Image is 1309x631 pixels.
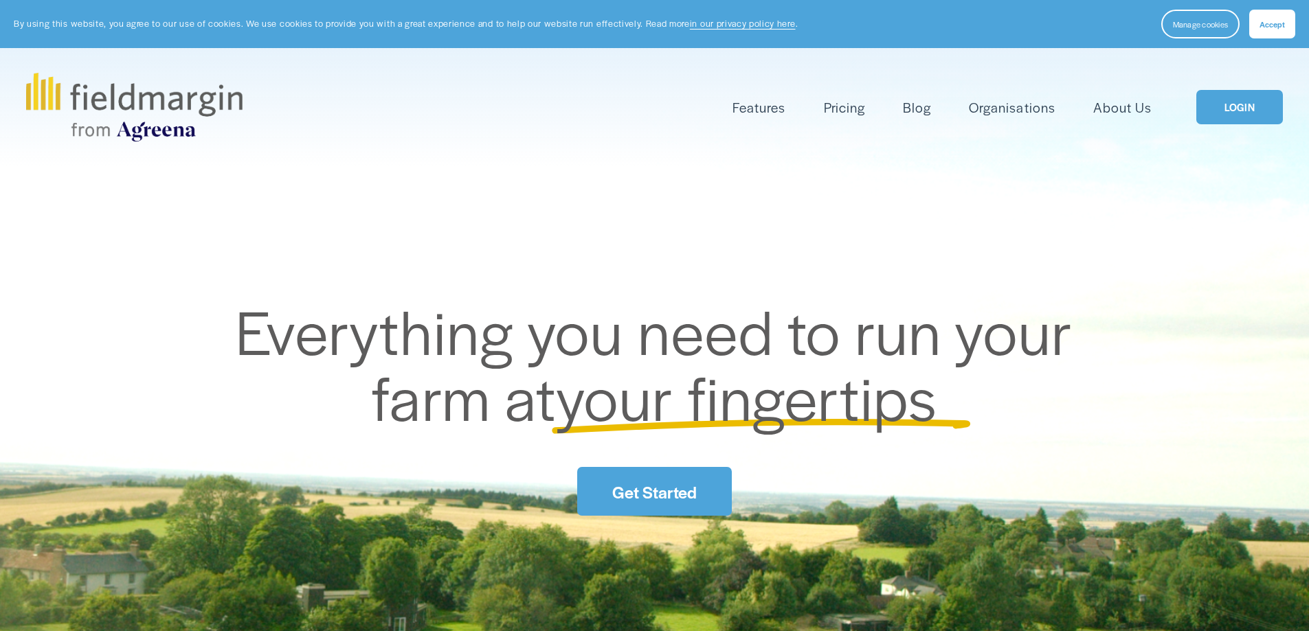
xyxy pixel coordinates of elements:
a: in our privacy policy here [690,17,796,30]
span: Accept [1260,19,1285,30]
a: LOGIN [1196,90,1283,125]
span: Everything you need to run your farm at [236,287,1087,439]
span: Features [732,97,785,117]
a: About Us [1093,96,1152,119]
button: Manage cookies [1161,10,1240,38]
img: fieldmargin.com [26,73,242,141]
a: Blog [903,96,931,119]
a: folder dropdown [732,96,785,119]
button: Accept [1249,10,1295,38]
a: Get Started [577,467,731,516]
span: your fingertips [556,353,937,439]
p: By using this website, you agree to our use of cookies. We use cookies to provide you with a grea... [14,17,798,30]
a: Organisations [969,96,1055,119]
span: Manage cookies [1173,19,1228,30]
a: Pricing [824,96,865,119]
